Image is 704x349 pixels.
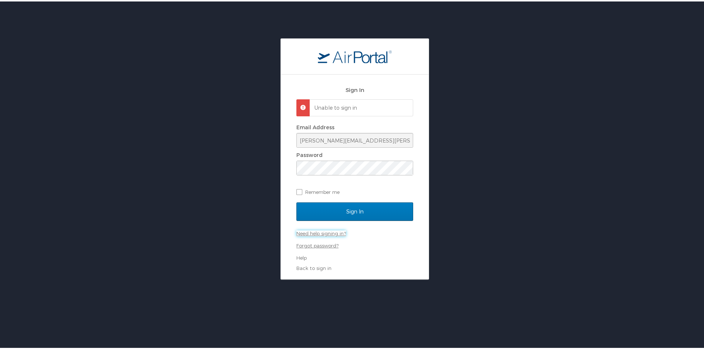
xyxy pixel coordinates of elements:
a: Forgot password? [296,241,339,247]
a: Back to sign in [296,264,331,270]
img: logo [318,48,392,62]
label: Email Address [296,123,334,129]
a: Need help signing in? [296,229,346,235]
label: Password [296,150,323,157]
p: Unable to sign in [314,103,406,110]
input: Sign In [296,201,413,219]
label: Remember me [296,185,413,196]
a: Help [296,253,307,259]
h2: Sign In [296,84,413,93]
